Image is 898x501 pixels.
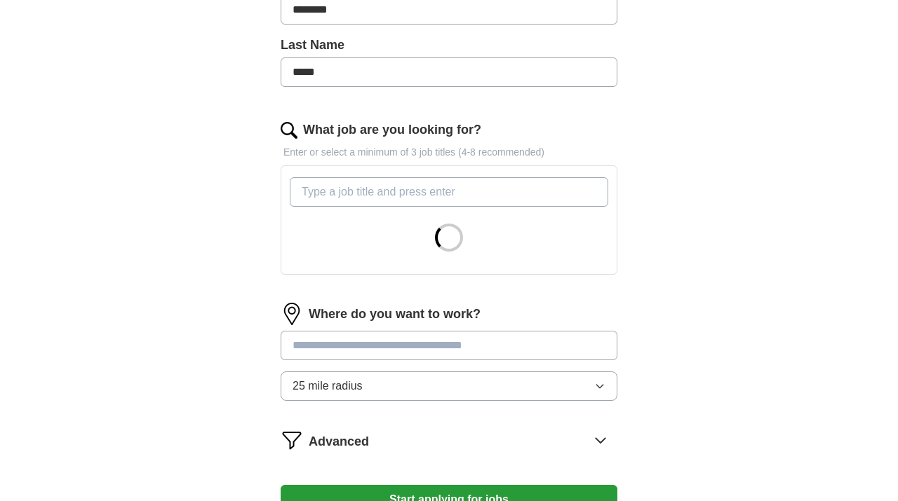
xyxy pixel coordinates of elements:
[281,36,617,55] label: Last Name
[281,145,617,160] p: Enter or select a minimum of 3 job titles (4-8 recommended)
[303,121,481,139] label: What job are you looking for?
[281,429,303,451] img: filter
[290,177,608,207] input: Type a job title and press enter
[281,371,617,401] button: 25 mile radius
[309,305,481,324] label: Where do you want to work?
[309,432,369,451] span: Advanced
[293,378,363,394] span: 25 mile radius
[281,122,297,139] img: search.png
[281,303,303,325] img: location.png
